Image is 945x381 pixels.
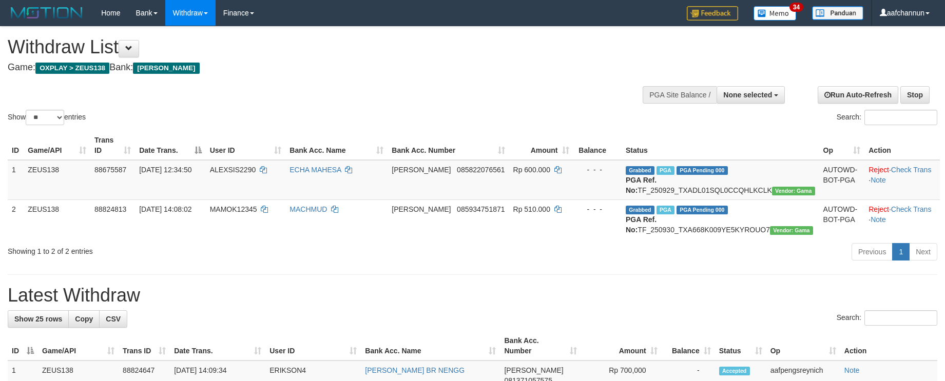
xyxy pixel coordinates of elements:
a: [PERSON_NAME] BR NENGG [365,366,465,374]
div: Showing 1 to 2 of 2 entries [8,242,386,256]
td: · · [864,199,940,239]
div: - - - [577,204,618,214]
span: [PERSON_NAME] [392,205,451,213]
span: Grabbed [626,206,654,214]
span: [PERSON_NAME] [504,366,563,374]
th: Op: activate to sort column ascending [819,131,865,160]
h4: Game: Bank: [8,63,620,73]
select: Showentries [26,110,64,125]
td: 2 [8,199,24,239]
img: panduan.png [812,6,863,20]
span: Marked by aafpengsreynich [657,166,674,175]
label: Search: [837,310,937,326]
div: - - - [577,165,618,175]
a: Run Auto-Refresh [818,86,898,104]
a: Stop [900,86,930,104]
a: CSV [99,310,127,328]
span: OXPLAY > ZEUS138 [35,63,109,74]
th: Op: activate to sort column ascending [766,331,840,360]
a: Next [909,243,937,260]
span: [DATE] 12:34:50 [139,166,191,174]
th: ID [8,131,24,160]
label: Show entries [8,110,86,125]
b: PGA Ref. No: [626,176,657,194]
span: Marked by aafpengsreynich [657,206,674,214]
th: User ID: activate to sort column ascending [206,131,286,160]
span: Copy 085934751871 to clipboard [457,205,505,213]
a: Reject [869,205,889,213]
span: CSV [106,315,121,323]
span: Copy 085822076561 to clipboard [457,166,505,174]
a: Previous [852,243,893,260]
a: ECHA MAHESA [290,166,341,174]
span: Grabbed [626,166,654,175]
td: ZEUS138 [24,160,90,200]
td: ZEUS138 [24,199,90,239]
a: Note [871,215,886,224]
th: Bank Acc. Name: activate to sort column ascending [285,131,388,160]
td: AUTOWD-BOT-PGA [819,160,865,200]
th: Date Trans.: activate to sort column ascending [170,331,265,360]
th: Amount: activate to sort column ascending [581,331,662,360]
label: Search: [837,110,937,125]
th: Trans ID: activate to sort column ascending [90,131,135,160]
span: Rp 600.000 [513,166,550,174]
h1: Withdraw List [8,37,620,57]
span: Vendor URL: https://trx31.1velocity.biz [772,187,815,195]
h1: Latest Withdraw [8,285,937,306]
th: Date Trans.: activate to sort column descending [135,131,206,160]
span: Vendor URL: https://trx31.1velocity.biz [770,226,813,235]
span: Show 25 rows [14,315,62,323]
span: [PERSON_NAME] [133,63,199,74]
td: · · [864,160,940,200]
a: Reject [869,166,889,174]
span: [PERSON_NAME] [392,166,451,174]
th: Game/API: activate to sort column ascending [24,131,90,160]
th: Action [840,331,937,360]
th: Status: activate to sort column ascending [715,331,766,360]
td: 1 [8,160,24,200]
th: Trans ID: activate to sort column ascending [119,331,170,360]
a: Note [871,176,886,184]
span: PGA Pending [677,166,728,175]
th: Status [622,131,819,160]
th: Amount: activate to sort column ascending [509,131,573,160]
a: Copy [68,310,100,328]
span: PGA Pending [677,206,728,214]
span: 34 [789,3,803,12]
th: Game/API: activate to sort column ascending [38,331,119,360]
td: TF_250930_TXA668K009YE5KYROUO7 [622,199,819,239]
span: 88824813 [94,205,126,213]
th: User ID: activate to sort column ascending [265,331,361,360]
a: MACHMUD [290,205,327,213]
a: Check Trans [891,166,932,174]
img: Feedback.jpg [687,6,738,21]
img: Button%20Memo.svg [754,6,797,21]
th: Balance: activate to sort column ascending [662,331,715,360]
span: 88675587 [94,166,126,174]
span: ALEXSIS2290 [210,166,256,174]
span: Rp 510.000 [513,205,550,213]
th: ID: activate to sort column descending [8,331,38,360]
td: TF_250929_TXADL01SQL0CCQHLKCLK [622,160,819,200]
input: Search: [864,310,937,326]
th: Balance [573,131,622,160]
input: Search: [864,110,937,125]
a: Show 25 rows [8,310,69,328]
span: Accepted [719,367,750,375]
span: Copy [75,315,93,323]
span: [DATE] 14:08:02 [139,205,191,213]
th: Bank Acc. Name: activate to sort column ascending [361,331,500,360]
span: MAMOK12345 [210,205,257,213]
th: Action [864,131,940,160]
button: None selected [717,86,785,104]
span: None selected [723,91,772,99]
b: PGA Ref. No: [626,215,657,234]
img: MOTION_logo.png [8,5,86,21]
th: Bank Acc. Number: activate to sort column ascending [500,331,581,360]
div: PGA Site Balance / [643,86,717,104]
td: AUTOWD-BOT-PGA [819,199,865,239]
a: 1 [892,243,910,260]
th: Bank Acc. Number: activate to sort column ascending [388,131,509,160]
a: Check Trans [891,205,932,213]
